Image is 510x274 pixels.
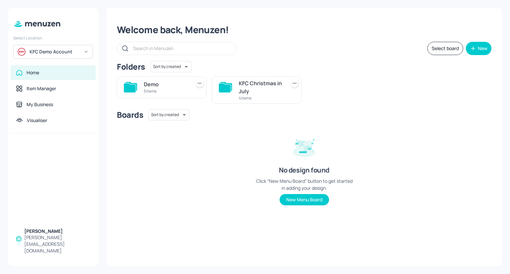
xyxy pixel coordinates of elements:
[427,42,463,55] button: Select board
[239,79,283,95] div: KFC Christmas in July
[117,109,143,120] div: Boards
[466,42,491,55] button: New
[254,177,354,191] div: Click “New Menu Board” button to get started in adding your design.
[16,236,22,241] img: AOh14Gi8qiLOHi8_V0Z21Rg2Hnc1Q3Dmev7ROR3CPInM=s96-c
[144,80,188,88] div: Demo
[24,234,90,254] div: [PERSON_NAME][EMAIL_ADDRESS][DOMAIN_NAME]
[27,85,56,92] div: Item Manager
[27,117,47,124] div: Visualiser
[30,48,80,55] div: KFC Demo Account
[150,60,192,73] div: Sort by created
[27,69,39,76] div: Home
[239,95,283,101] div: 4 items
[18,48,26,56] img: avatar
[13,35,93,41] div: Select Location
[133,43,229,53] input: Search in Menuzen
[288,130,321,163] img: design-empty
[27,101,53,108] div: My Business
[144,88,188,94] div: 5 items
[117,24,491,36] div: Welcome back, Menuzen!
[24,228,90,235] div: [PERSON_NAME]
[280,194,329,205] button: New Menu Board
[279,166,329,175] div: No design found
[148,108,190,121] div: Sort by created
[117,61,145,72] div: Folders
[478,46,487,51] div: New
